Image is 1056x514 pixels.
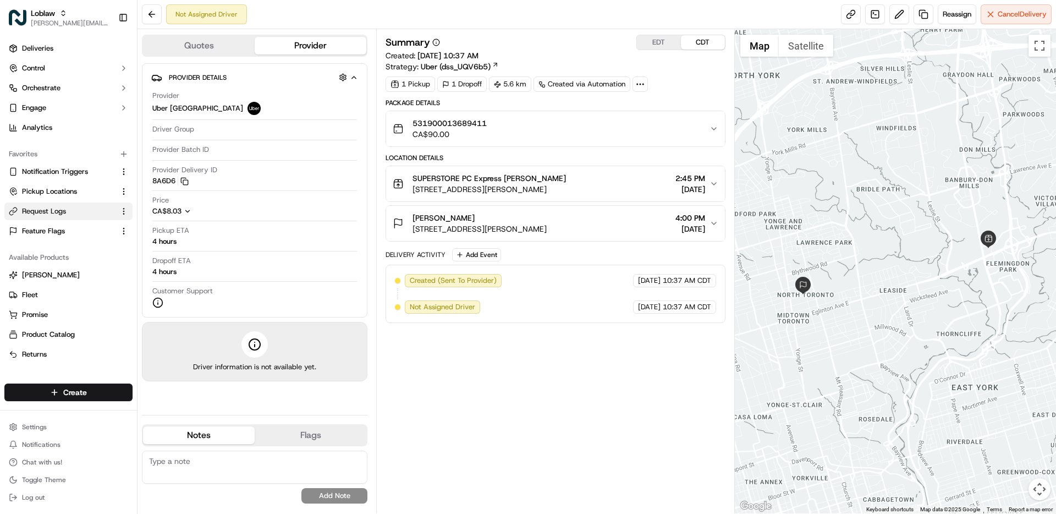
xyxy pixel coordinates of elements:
button: Toggle Theme [4,472,133,488]
span: Pickup ETA [152,226,189,236]
a: Promise [9,310,128,320]
a: Returns [9,349,128,359]
span: 10:37 AM CDT [663,276,711,286]
span: Customer Support [152,286,213,296]
button: Log out [4,490,133,505]
button: Pickup Locations [4,183,133,200]
span: Knowledge Base [22,246,84,257]
span: • [91,171,95,179]
button: Provider [255,37,366,54]
button: Returns [4,346,133,363]
button: Product Catalog [4,326,133,343]
a: 💻API Documentation [89,242,181,261]
button: Add Event [452,248,501,261]
a: Pickup Locations [9,187,115,196]
span: CA$90.00 [413,129,487,140]
h3: Summary [386,37,430,47]
span: Created: [386,50,479,61]
button: Loblaw [31,8,55,19]
span: Engage [22,103,46,113]
span: Uber (dss_UQV6b5) [421,61,491,72]
span: Price [152,195,169,205]
a: Deliveries [4,40,133,57]
span: Toggle Theme [22,475,66,484]
div: 1 Dropoff [437,76,487,92]
span: API Documentation [104,246,177,257]
div: Package Details [386,99,725,107]
a: Notification Triggers [9,167,115,177]
a: Created via Automation [533,76,630,92]
a: 📗Knowledge Base [7,242,89,261]
div: Past conversations [11,143,74,152]
span: Fleet [22,290,38,300]
button: Show satellite imagery [779,35,833,57]
span: Provider Delivery ID [152,165,217,175]
span: [DATE] [638,276,661,286]
button: Orchestrate [4,79,133,97]
span: Settings [22,423,47,431]
button: Notes [143,426,255,444]
a: Fleet [9,290,128,300]
button: Keyboard shortcuts [866,506,914,513]
span: Log out [22,493,45,502]
button: Chat with us! [4,455,133,470]
a: Report a map error [1009,506,1053,512]
div: Favorites [4,145,133,163]
div: 5.6 km [489,76,531,92]
span: Dropoff ETA [152,256,191,266]
span: Create [63,387,87,398]
button: [PERSON_NAME][STREET_ADDRESS][PERSON_NAME]4:00 PM[DATE] [386,206,724,241]
div: Strategy: [386,61,499,72]
span: Deliveries [22,43,53,53]
span: Chat with us! [22,458,62,467]
input: Got a question? Start typing here... [29,71,198,83]
span: Reassign [943,9,971,19]
div: 4 hours [152,267,177,277]
span: Analytics [22,123,52,133]
span: Returns [22,349,47,359]
div: 📗 [11,247,20,256]
span: Driver information is not available yet. [193,362,316,372]
div: Location Details [386,154,725,162]
img: Loblaw [9,9,26,26]
img: Google [738,499,774,513]
div: We're available if you need us! [50,116,151,125]
img: uber-new-logo.jpeg [248,102,261,115]
span: Created (Sent To Provider) [410,276,497,286]
span: CA$8.03 [152,206,182,216]
span: 4:00 PM [675,212,705,223]
button: 8A6D6 [152,176,189,186]
img: 4037041995827_4c49e92c6e3ed2e3ec13_72.png [23,105,43,125]
button: Quotes [143,37,255,54]
p: Welcome 👋 [11,44,200,62]
span: [PERSON_NAME] [34,171,89,179]
button: Reassign [938,4,976,24]
span: Notification Triggers [22,167,88,177]
span: [PERSON_NAME] [34,200,89,209]
a: Powered byPylon [78,272,133,281]
button: Show street map [740,35,779,57]
a: Analytics [4,119,133,136]
span: [DATE] [675,184,705,195]
span: [STREET_ADDRESS][PERSON_NAME] [413,184,566,195]
span: Provider Details [169,73,227,82]
span: [STREET_ADDRESS][PERSON_NAME] [413,223,547,234]
span: 531900013689411 [413,118,487,129]
button: Toggle fullscreen view [1028,35,1050,57]
span: [DATE] [638,302,661,312]
span: Cancel Delivery [998,9,1047,19]
a: Feature Flags [9,226,115,236]
img: Nash [11,11,33,33]
img: Tiffany Volk [11,160,29,178]
a: Request Logs [9,206,115,216]
span: SUPERSTORE PC Express [PERSON_NAME] [413,173,566,184]
div: Delivery Activity [386,250,446,259]
span: [DATE] [97,200,120,209]
button: Flags [255,426,366,444]
button: Notifications [4,437,133,452]
a: Uber (dss_UQV6b5) [421,61,499,72]
span: Provider Batch ID [152,145,209,155]
span: Uber [GEOGRAPHIC_DATA] [152,103,243,113]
